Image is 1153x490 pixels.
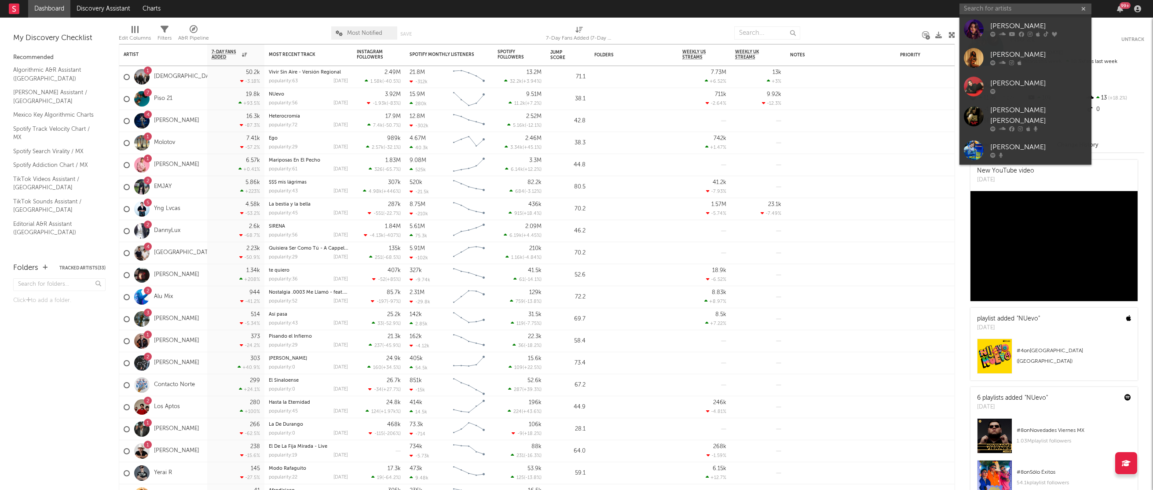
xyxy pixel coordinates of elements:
[154,205,180,213] a: Yng Lvcas
[410,211,428,217] div: -210k
[523,79,540,84] span: +3.94 %
[410,52,476,57] div: Spotify Monthly Listeners
[269,79,298,84] div: popularity: 63
[514,101,525,106] span: 11.2k
[370,79,382,84] span: 1.58k
[387,290,401,295] div: 85.7k
[269,444,327,449] a: El De La Fija Mirada - Live
[449,198,489,220] svg: Chart title
[959,101,1091,136] a: [PERSON_NAME] [PERSON_NAME]
[713,180,726,185] div: 41.2k
[410,255,428,261] div: -102k
[13,124,97,142] a: Spotify Track Velocity Chart / MX
[387,136,401,141] div: 989k
[990,105,1087,126] div: [PERSON_NAME] [PERSON_NAME]
[239,254,260,260] div: -50.9 %
[705,144,726,150] div: +1.47 %
[373,101,387,106] span: -1.93k
[594,52,660,58] div: Folders
[154,359,199,367] a: [PERSON_NAME]
[449,110,489,132] svg: Chart title
[13,110,97,120] a: Mexico Key Algorithmic Charts
[1086,92,1144,104] div: 13
[410,70,425,75] div: 21.8M
[523,233,540,238] span: +4.45 %
[1086,104,1144,115] div: 0
[523,211,540,216] span: +18.4 %
[269,233,298,238] div: popularity: 56
[384,123,399,128] span: -50.7 %
[239,276,260,282] div: +208 %
[124,52,190,57] div: Artist
[269,158,348,163] div: Mariposas En El Pecho
[154,425,199,433] a: [PERSON_NAME]
[269,356,307,361] a: [PERSON_NAME]
[507,122,542,128] div: ( )
[529,290,542,295] div: 129k
[13,33,106,44] div: My Discovery Checklist
[410,277,430,283] div: -9.74k
[546,33,612,44] div: 7-Day Fans Added (7-Day Fans Added)
[524,255,540,260] span: -4.84 %
[410,246,425,251] div: 5.91M
[410,224,425,229] div: 5.61M
[449,66,489,88] svg: Chart title
[269,246,348,251] div: Quisiera Ser Como Tú - A Cappella
[706,276,726,282] div: -6.52 %
[363,188,401,194] div: ( )
[269,334,312,339] a: Pisando el Infierno
[367,100,401,106] div: ( )
[269,290,348,295] div: Nostalgia .0003 Me Llamó - feat. SINNKER
[498,49,528,60] div: Spotify Followers
[1117,5,1123,12] button: 99+
[374,167,383,172] span: 326
[269,202,348,207] div: La bestia y la bella
[154,293,173,301] a: Alu Mix
[410,180,422,185] div: 520k
[333,277,348,282] div: [DATE]
[13,197,97,215] a: TikTok Sounds Assistant / [GEOGRAPHIC_DATA]
[333,101,348,106] div: [DATE]
[333,255,348,260] div: [DATE]
[510,79,522,84] span: 32.2k
[154,183,172,191] a: EMJAY
[977,166,1034,176] div: New YouTube video
[970,339,1138,380] a: #4on[GEOGRAPHIC_DATA] ([GEOGRAPHIC_DATA])
[154,227,180,235] a: DannyLux
[449,88,489,110] svg: Chart title
[529,158,542,163] div: 3.3M
[333,189,348,194] div: [DATE]
[385,92,401,97] div: 3.92M
[410,114,425,119] div: 12.8M
[373,211,383,216] span: -551
[367,122,401,128] div: ( )
[269,123,297,128] div: popularity: 72
[384,167,399,172] span: -65.7 %
[269,114,300,119] a: Heterocromía
[550,182,586,192] div: 80.5
[387,277,399,282] span: +85 %
[762,100,781,106] div: -12.3 %
[249,290,260,295] div: 944
[385,114,401,119] div: 17.9M
[365,78,401,84] div: ( )
[13,295,106,306] div: Click to add a folder.
[240,144,260,150] div: -57.2 %
[383,189,399,194] span: +446 %
[154,95,172,103] a: Piso 21
[546,22,612,48] div: 7-Day Fans Added (7-Day Fans Added)
[410,268,422,273] div: 327k
[515,189,524,194] span: 684
[449,176,489,198] svg: Chart title
[246,92,260,97] div: 19.8k
[705,78,726,84] div: +6.52 %
[13,219,97,237] a: Editorial A&R Assistant ([GEOGRAPHIC_DATA])
[682,49,713,60] span: Weekly US Streams
[333,145,348,150] div: [DATE]
[13,263,38,273] div: Folders
[410,158,426,163] div: 9.08M
[525,136,542,141] div: 2.46M
[154,381,195,389] a: Contacto Norte
[410,233,427,239] div: 75.3k
[333,167,348,172] div: [DATE]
